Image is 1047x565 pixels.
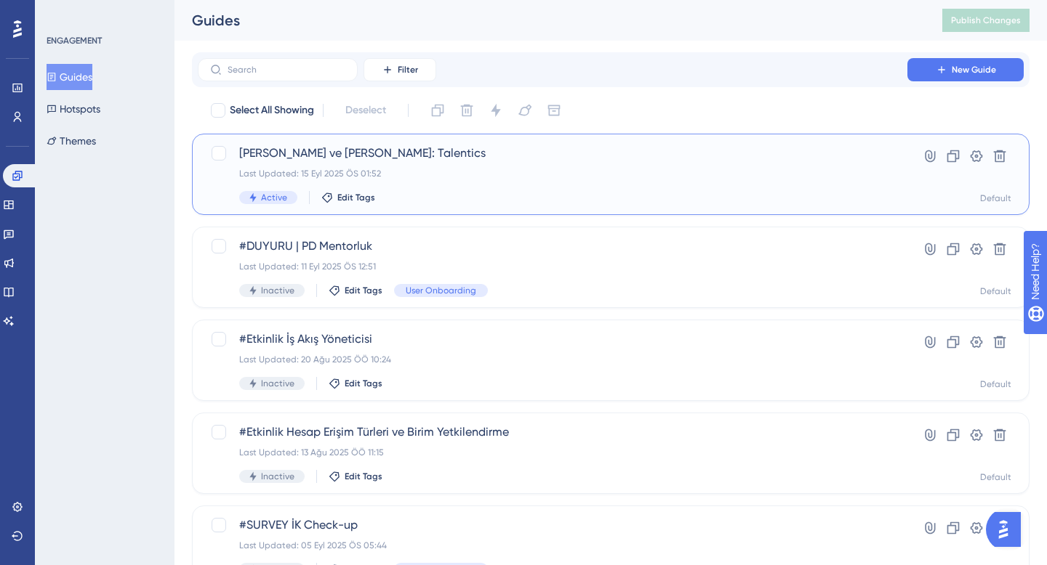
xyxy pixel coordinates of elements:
[364,58,436,81] button: Filter
[329,285,382,296] button: Edit Tags
[337,192,375,203] span: Edit Tags
[329,471,382,482] button: Edit Tags
[47,128,96,154] button: Themes
[406,285,476,296] span: User Onboarding
[321,192,375,203] button: Edit Tags
[345,378,382,389] span: Edit Tags
[329,378,382,389] button: Edit Tags
[261,285,294,296] span: Inactive
[345,285,382,296] span: Edit Tags
[942,9,1030,32] button: Publish Changes
[980,378,1011,390] div: Default
[980,192,1011,204] div: Default
[986,508,1030,551] iframe: UserGuiding AI Assistant Launcher
[239,354,866,365] div: Last Updated: 20 Ağu 2025 ÖÖ 10:24
[192,10,906,31] div: Guides
[239,330,866,348] span: #Etkinlik İş Akış Yöneticisi
[261,378,294,389] span: Inactive
[980,285,1011,297] div: Default
[980,471,1011,483] div: Default
[951,15,1021,26] span: Publish Changes
[228,65,345,75] input: Search
[239,237,866,255] span: #DUYURU | PD Mentorluk
[239,168,866,179] div: Last Updated: 15 Eyl 2025 ÖS 01:52
[239,145,866,162] span: [PERSON_NAME] ve [PERSON_NAME]: Talentics
[47,96,100,122] button: Hotspots
[239,516,866,534] span: #SURVEY İK Check-up
[345,471,382,482] span: Edit Tags
[261,192,287,203] span: Active
[239,540,866,551] div: Last Updated: 05 Eyl 2025 ÖS 05:44
[345,102,386,119] span: Deselect
[952,64,996,76] span: New Guide
[398,64,418,76] span: Filter
[907,58,1024,81] button: New Guide
[239,447,866,458] div: Last Updated: 13 Ağu 2025 ÖÖ 11:15
[239,261,866,272] div: Last Updated: 11 Eyl 2025 ÖS 12:51
[332,97,399,123] button: Deselect
[230,102,314,119] span: Select All Showing
[47,64,92,90] button: Guides
[34,4,91,21] span: Need Help?
[261,471,294,482] span: Inactive
[239,423,866,441] span: #Etkinlik Hesap Erişim Türleri ve Birim Yetkilendirme
[47,35,102,46] div: ENGAGEMENT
